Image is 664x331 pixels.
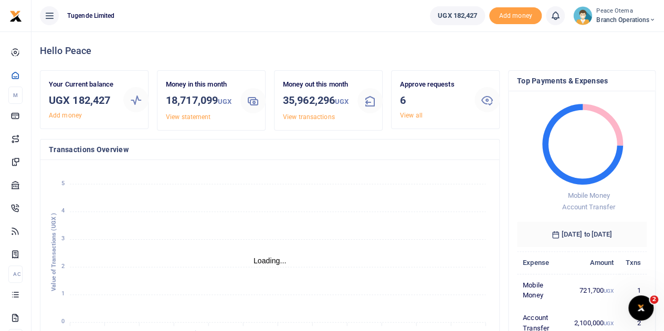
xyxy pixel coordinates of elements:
a: View transactions [283,113,335,121]
p: Money out this month [283,79,349,90]
tspan: 4 [61,207,65,214]
td: Mobile Money [517,274,568,306]
a: UGX 182,427 [430,6,485,25]
iframe: Intercom live chat [628,295,654,321]
img: logo-small [9,10,22,23]
a: Add money [49,112,82,119]
a: logo-small logo-large logo-large [9,12,22,19]
th: Expense [517,251,568,274]
span: UGX 182,427 [438,10,477,21]
tspan: 5 [61,180,65,187]
span: Account Transfer [562,203,615,211]
p: Your Current balance [49,79,115,90]
a: profile-user Peace Otema Branch Operations [573,6,656,25]
img: profile-user [573,6,592,25]
tspan: 0 [61,318,65,325]
a: View all [400,112,423,119]
tspan: 1 [61,291,65,297]
h6: [DATE] to [DATE] [517,222,647,247]
li: M [8,87,23,104]
tspan: 3 [61,235,65,242]
p: Approve requests [400,79,466,90]
small: UGX [218,98,231,105]
h3: 35,962,296 [283,92,349,110]
th: Txns [619,251,647,274]
li: Toup your wallet [489,7,542,25]
span: Tugende Limited [63,11,119,20]
h4: Transactions Overview [49,144,491,155]
h3: 18,717,099 [166,92,232,110]
td: 1 [619,274,647,306]
th: Amount [568,251,620,274]
tspan: 2 [61,263,65,270]
h3: UGX 182,427 [49,92,115,108]
span: Mobile Money [567,191,609,199]
text: Loading... [254,257,287,265]
td: 721,700 [568,274,620,306]
h4: Top Payments & Expenses [517,75,647,87]
a: View statement [166,113,210,121]
small: UGX [604,288,614,294]
p: Money in this month [166,79,232,90]
small: Peace Otema [596,7,656,16]
h4: Hello Peace [40,45,656,57]
small: UGX [604,321,614,326]
li: Ac [8,265,23,283]
li: Wallet ballance [426,6,489,25]
text: Value of Transactions (UGX ) [50,213,57,291]
span: 2 [650,295,658,304]
span: Add money [489,7,542,25]
h3: 6 [400,92,466,108]
a: Add money [489,11,542,19]
small: UGX [335,98,349,105]
span: Branch Operations [596,15,656,25]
